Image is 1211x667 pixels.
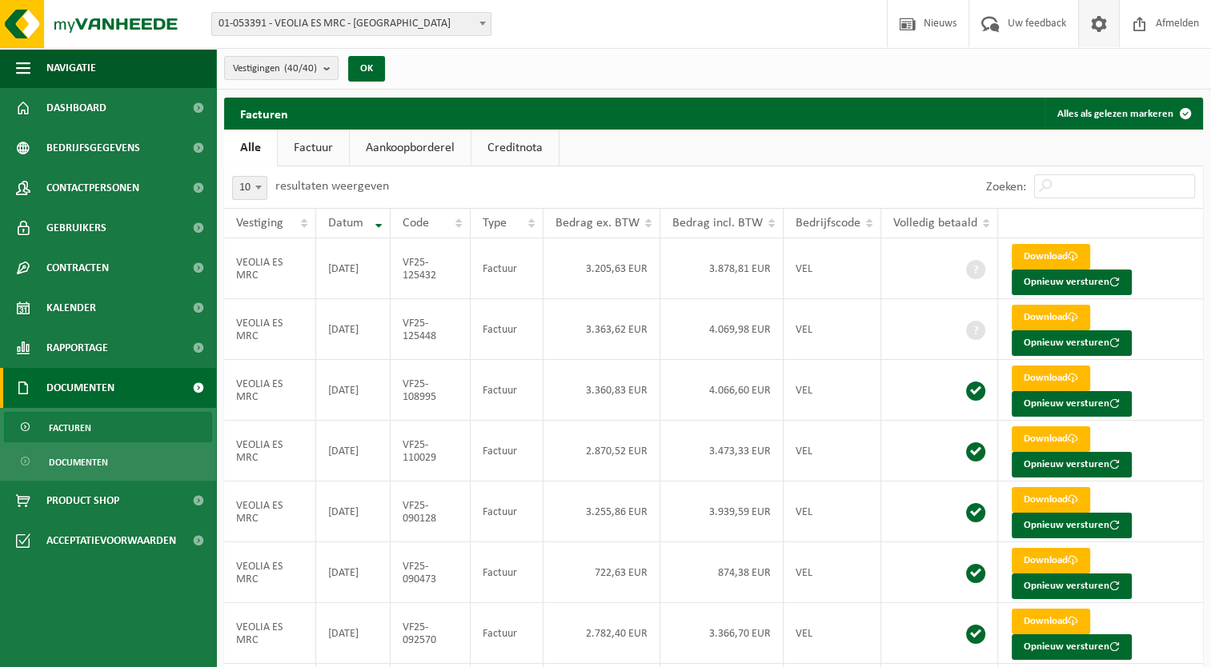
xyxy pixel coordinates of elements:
td: [DATE] [316,542,391,603]
span: 10 [232,176,267,200]
td: VEOLIA ES MRC [224,542,316,603]
a: Creditnota [471,130,559,166]
span: Facturen [49,413,91,443]
td: Factuur [471,299,543,360]
td: VF25-125448 [391,299,471,360]
a: Download [1012,609,1090,634]
td: VEOLIA ES MRC [224,360,316,421]
td: [DATE] [316,421,391,481]
a: Download [1012,426,1090,452]
a: Documenten [4,446,212,477]
td: VF25-090128 [391,481,471,542]
span: Datum [328,217,363,230]
td: 3.473,33 EUR [660,421,784,481]
td: VEOLIA ES MRC [224,238,316,299]
td: [DATE] [316,238,391,299]
span: Documenten [49,447,108,477]
td: VF25-125432 [391,238,471,299]
td: Factuur [471,603,543,664]
td: VF25-108995 [391,360,471,421]
td: VEL [784,360,881,421]
h2: Facturen [224,98,304,129]
a: Download [1012,305,1090,330]
button: Opnieuw versturen [1012,513,1132,538]
a: Factuur [278,130,349,166]
td: 3.366,70 EUR [660,603,784,664]
span: Volledig betaald [893,217,977,230]
span: Dashboard [46,88,106,128]
td: 2.870,52 EUR [543,421,660,481]
button: Opnieuw versturen [1012,452,1132,477]
a: Download [1012,548,1090,573]
span: Bedrijfscode [796,217,860,230]
button: OK [348,56,385,82]
button: Alles als gelezen markeren [1045,98,1201,130]
td: 2.782,40 EUR [543,603,660,664]
td: 3.205,63 EUR [543,238,660,299]
td: 3.878,81 EUR [660,238,784,299]
td: VF25-110029 [391,421,471,481]
span: Rapportage [46,328,108,368]
span: 01-053391 - VEOLIA ES MRC - ANTWERPEN [212,13,491,35]
span: Type [483,217,507,230]
td: Factuur [471,421,543,481]
button: Opnieuw versturen [1012,330,1132,356]
a: Facturen [4,412,212,442]
td: VEL [784,238,881,299]
span: Bedrag incl. BTW [672,217,763,230]
td: [DATE] [316,360,391,421]
button: Opnieuw versturen [1012,634,1132,660]
td: Factuur [471,542,543,603]
td: 4.069,98 EUR [660,299,784,360]
span: Contactpersonen [46,168,139,208]
td: VF25-090473 [391,542,471,603]
span: Bedrag ex. BTW [555,217,640,230]
td: VEOLIA ES MRC [224,481,316,542]
td: 722,63 EUR [543,542,660,603]
td: 4.066,60 EUR [660,360,784,421]
button: Opnieuw versturen [1012,270,1132,295]
span: Vestiging [236,217,283,230]
td: VEL [784,299,881,360]
label: resultaten weergeven [275,180,389,193]
td: Factuur [471,238,543,299]
td: 3.363,62 EUR [543,299,660,360]
button: Opnieuw versturen [1012,391,1132,417]
span: Contracten [46,248,109,288]
td: [DATE] [316,481,391,542]
span: Vestigingen [233,57,317,81]
td: 874,38 EUR [660,542,784,603]
td: VEL [784,481,881,542]
span: Product Shop [46,481,119,521]
span: Code [403,217,429,230]
button: Opnieuw versturen [1012,573,1132,599]
span: Kalender [46,288,96,328]
a: Download [1012,244,1090,270]
td: Factuur [471,360,543,421]
td: [DATE] [316,603,391,664]
a: Aankoopborderel [350,130,471,166]
td: 3.939,59 EUR [660,481,784,542]
td: VEOLIA ES MRC [224,299,316,360]
td: [DATE] [316,299,391,360]
span: Documenten [46,368,114,408]
td: 3.360,83 EUR [543,360,660,421]
td: VEOLIA ES MRC [224,421,316,481]
td: VEL [784,542,881,603]
td: VEL [784,603,881,664]
td: VF25-092570 [391,603,471,664]
a: Alle [224,130,277,166]
span: Bedrijfsgegevens [46,128,140,168]
td: VEOLIA ES MRC [224,603,316,664]
button: Vestigingen(40/40) [224,56,339,80]
td: Factuur [471,481,543,542]
td: VEL [784,421,881,481]
td: 3.255,86 EUR [543,481,660,542]
a: Download [1012,487,1090,513]
span: Gebruikers [46,208,106,248]
label: Zoeken: [986,181,1026,194]
span: 10 [233,177,267,199]
a: Download [1012,365,1090,391]
count: (40/40) [284,63,317,74]
span: Navigatie [46,48,96,88]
